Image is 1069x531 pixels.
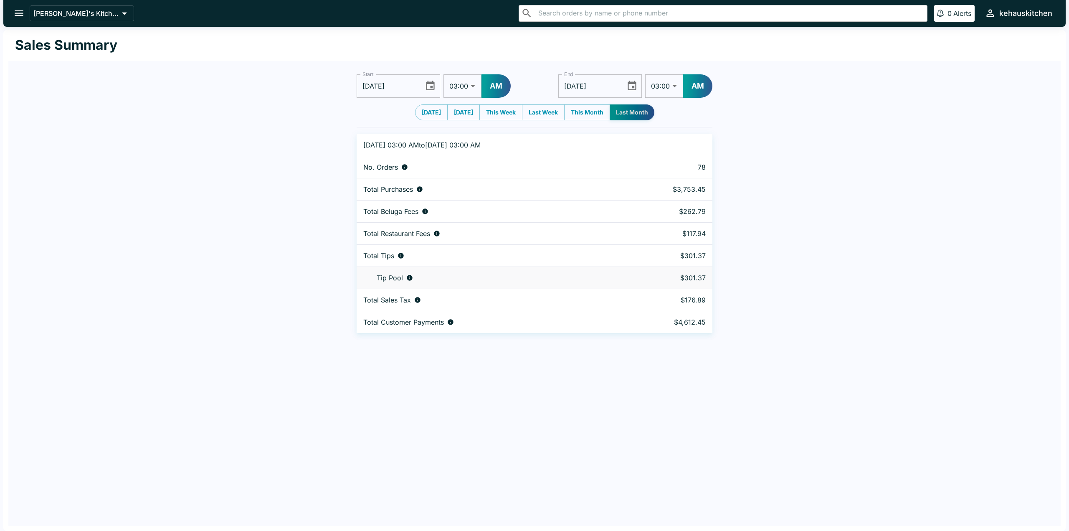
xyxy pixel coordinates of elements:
button: [PERSON_NAME]'s Kitchen [30,5,134,21]
p: Tip Pool [377,274,403,282]
p: 78 [626,163,706,171]
button: Choose date, selected date is Sep 1, 2025 [421,77,439,95]
div: Tips unclaimed by a waiter [363,274,613,282]
button: Last Month [610,104,654,120]
p: Alerts [953,9,971,18]
button: [DATE] [447,104,480,120]
button: [DATE] [415,104,448,120]
p: $176.89 [626,296,706,304]
label: End [564,71,573,78]
div: Sales tax paid by diners [363,296,613,304]
p: Total Beluga Fees [363,207,418,216]
button: kehauskitchen [981,4,1056,22]
p: No. Orders [363,163,398,171]
button: This Month [564,104,610,120]
p: $3,753.45 [626,185,706,193]
button: Last Week [522,104,565,120]
p: 0 [947,9,952,18]
button: AM [683,74,712,98]
div: Fees paid by diners to restaurant [363,229,613,238]
p: $301.37 [626,274,706,282]
button: This Week [479,104,522,120]
div: Aggregate order subtotals [363,185,613,193]
input: mm/dd/yyyy [558,74,620,98]
div: Number of orders placed [363,163,613,171]
div: Total amount paid for orders by diners [363,318,613,326]
p: $301.37 [626,252,706,260]
p: Total Purchases [363,185,413,193]
p: [PERSON_NAME]'s Kitchen [33,9,119,18]
div: kehauskitchen [999,8,1052,18]
p: Total Customer Payments [363,318,444,326]
button: Choose date, selected date is Oct 1, 2025 [623,77,641,95]
div: Fees paid by diners to Beluga [363,207,613,216]
p: Total Sales Tax [363,296,411,304]
button: open drawer [8,3,30,24]
button: AM [481,74,511,98]
p: [DATE] 03:00 AM to [DATE] 03:00 AM [363,141,613,149]
p: $4,612.45 [626,318,706,326]
p: Total Restaurant Fees [363,229,430,238]
input: mm/dd/yyyy [357,74,418,98]
h1: Sales Summary [15,37,117,53]
p: $262.79 [626,207,706,216]
label: Start [362,71,373,78]
p: $117.94 [626,229,706,238]
input: Search orders by name or phone number [536,8,923,19]
div: Combined individual and pooled tips [363,252,613,260]
p: Total Tips [363,252,394,260]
